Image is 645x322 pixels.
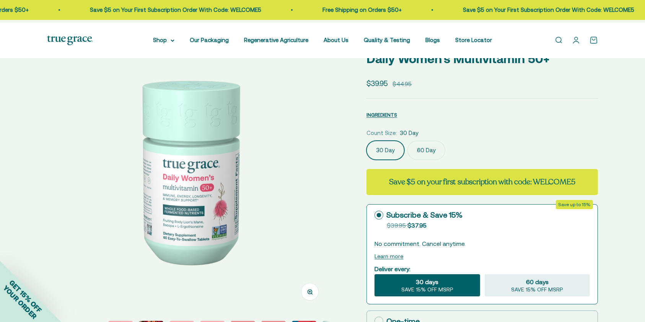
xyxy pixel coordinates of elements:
a: Our Packaging [190,37,229,43]
a: Regenerative Agriculture [244,37,308,43]
img: Daily Multivitamin for Energy, Longevity, Heart Health, & Memory Support* L-ergothioneine to supp... [47,29,330,312]
button: INGREDIENTS [366,110,397,119]
a: Store Locator [455,37,492,43]
sale-price: $39.95 [366,78,388,89]
a: Blogs [425,37,440,43]
span: GET 15% OFF [8,278,43,314]
a: Quality & Testing [364,37,410,43]
p: Save $5 on Your First Subscription Order With Code: WELCOME5 [21,5,193,15]
span: YOUR ORDER [2,284,38,320]
span: 30 Day [400,128,419,138]
p: Save $5 on Your First Subscription Order With Code: WELCOME5 [394,5,566,15]
a: About Us [324,37,349,43]
a: Free Shipping on Orders $50+ [254,7,333,13]
strong: Save $5 on your first subscription with code: WELCOME5 [389,177,575,187]
p: Daily Women's Multivitamin 50+ [366,49,598,68]
span: INGREDIENTS [366,112,397,118]
legend: Count Size: [366,128,397,138]
summary: Shop [153,36,174,45]
compare-at-price: $44.95 [393,80,412,89]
